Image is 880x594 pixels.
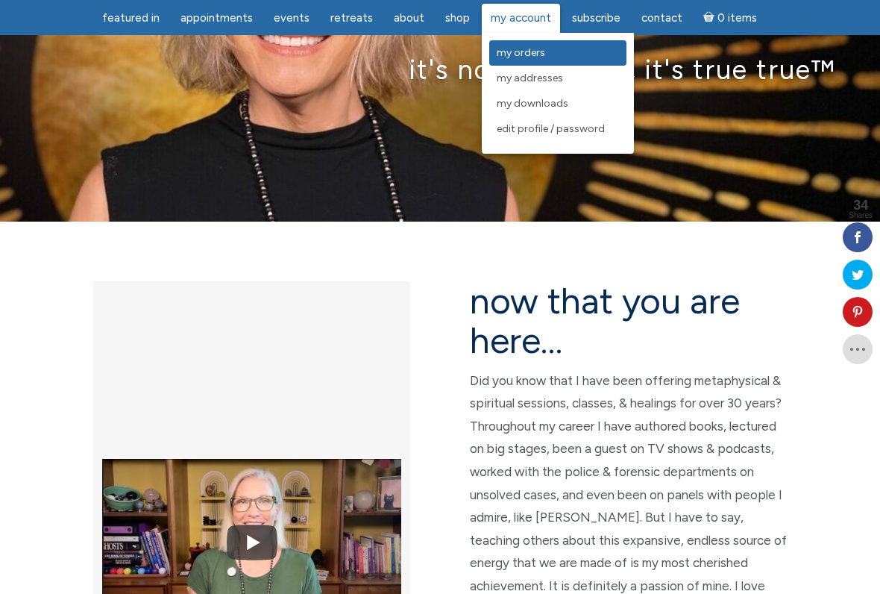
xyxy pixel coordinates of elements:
[497,46,545,59] span: My Orders
[180,11,253,25] span: Appointments
[703,11,717,25] i: Cart
[563,4,629,33] a: Subscribe
[849,198,873,212] span: 34
[489,116,626,142] a: Edit Profile / Password
[482,4,560,33] a: My Account
[172,4,262,33] a: Appointments
[489,91,626,116] a: My Downloads
[497,97,568,110] span: My Downloads
[274,11,309,25] span: Events
[497,72,563,84] span: My Addresses
[489,66,626,91] a: My Addresses
[321,4,382,33] a: Retreats
[632,4,691,33] a: Contact
[436,4,479,33] a: Shop
[93,4,169,33] a: featured in
[470,281,787,360] h2: now that you are here…
[489,40,626,66] a: My Orders
[385,4,433,33] a: About
[491,11,551,25] span: My Account
[641,11,682,25] span: Contact
[497,122,605,135] span: Edit Profile / Password
[265,4,318,33] a: Events
[445,11,470,25] span: Shop
[717,13,757,24] span: 0 items
[330,11,373,25] span: Retreats
[102,11,160,25] span: featured in
[694,2,766,33] a: Cart0 items
[572,11,620,25] span: Subscribe
[849,212,873,219] span: Shares
[394,11,424,25] span: About
[44,53,836,85] p: it's not woo woo, it's true true™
